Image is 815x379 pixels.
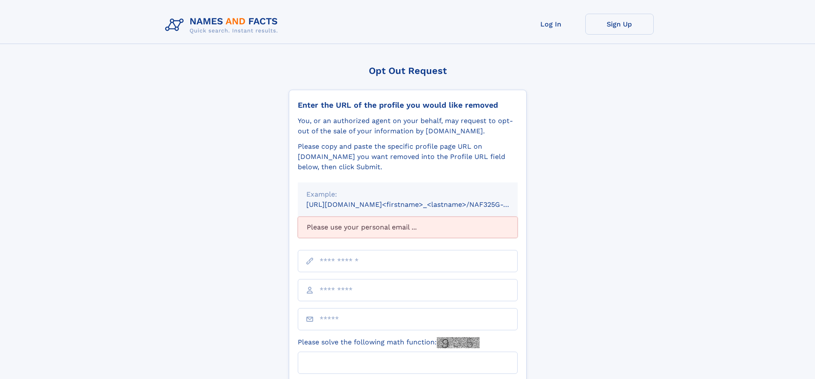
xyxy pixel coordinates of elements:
img: Logo Names and Facts [162,14,285,37]
label: Please solve the following math function: [298,337,480,348]
a: Sign Up [585,14,654,35]
div: Example: [306,189,509,200]
div: Opt Out Request [289,65,527,76]
div: Enter the URL of the profile you would like removed [298,100,518,110]
a: Log In [517,14,585,35]
div: Please use your personal email ... [298,217,518,238]
div: You, or an authorized agent on your behalf, may request to opt-out of the sale of your informatio... [298,116,518,136]
div: Please copy and paste the specific profile page URL on [DOMAIN_NAME] you want removed into the Pr... [298,141,518,172]
small: [URL][DOMAIN_NAME]<firstname>_<lastname>/NAF325G-xxxxxxxx [306,200,534,209]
